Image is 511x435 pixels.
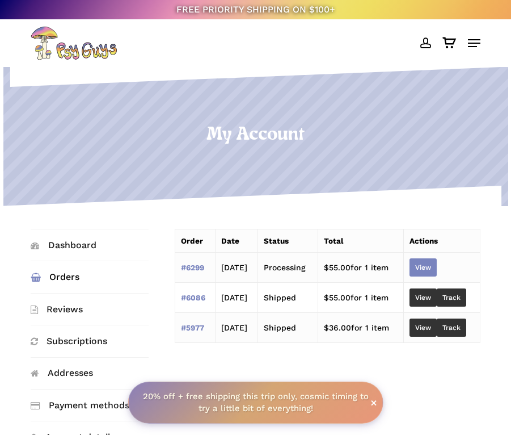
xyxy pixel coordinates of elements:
span: Actions [409,236,438,245]
span: 36.00 [324,323,351,332]
span: × [370,397,377,408]
a: View order 6299 [409,258,437,277]
a: Reviews [31,294,149,325]
td: Shipped [257,283,318,313]
span: $ [324,263,329,272]
td: Shipped [257,313,318,343]
img: PsyGuys [31,26,117,60]
a: Track order number 5977 [437,319,466,337]
a: Cart [437,26,462,60]
a: Orders [31,261,149,292]
span: Total [324,236,343,245]
a: Subscriptions [31,325,149,357]
td: for 1 item [318,253,404,283]
time: [DATE] [221,263,247,272]
time: [DATE] [221,293,247,302]
a: View order 6086 [409,288,437,307]
span: Date [221,236,239,245]
a: View order number 5977 [181,323,204,332]
td: Processing [257,253,318,283]
span: $ [324,293,329,302]
a: View order 5977 [409,319,437,337]
a: Payment methods [31,390,149,421]
td: for 1 item [318,283,404,313]
span: Status [264,236,289,245]
span: Order [181,236,203,245]
strong: 20% off + free shipping this trip only, cosmic timing to try a little bit of everything! [143,391,369,413]
a: Navigation Menu [468,37,480,49]
time: [DATE] [221,323,247,332]
td: for 1 item [318,313,404,343]
a: Dashboard [31,229,149,261]
a: View order number 6086 [181,293,205,302]
span: 55.00 [324,263,350,272]
span: $ [324,323,329,332]
span: 55.00 [324,293,350,302]
a: Addresses [31,358,149,389]
a: Track order number 6086 [437,288,466,307]
a: View order number 6299 [181,263,204,272]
